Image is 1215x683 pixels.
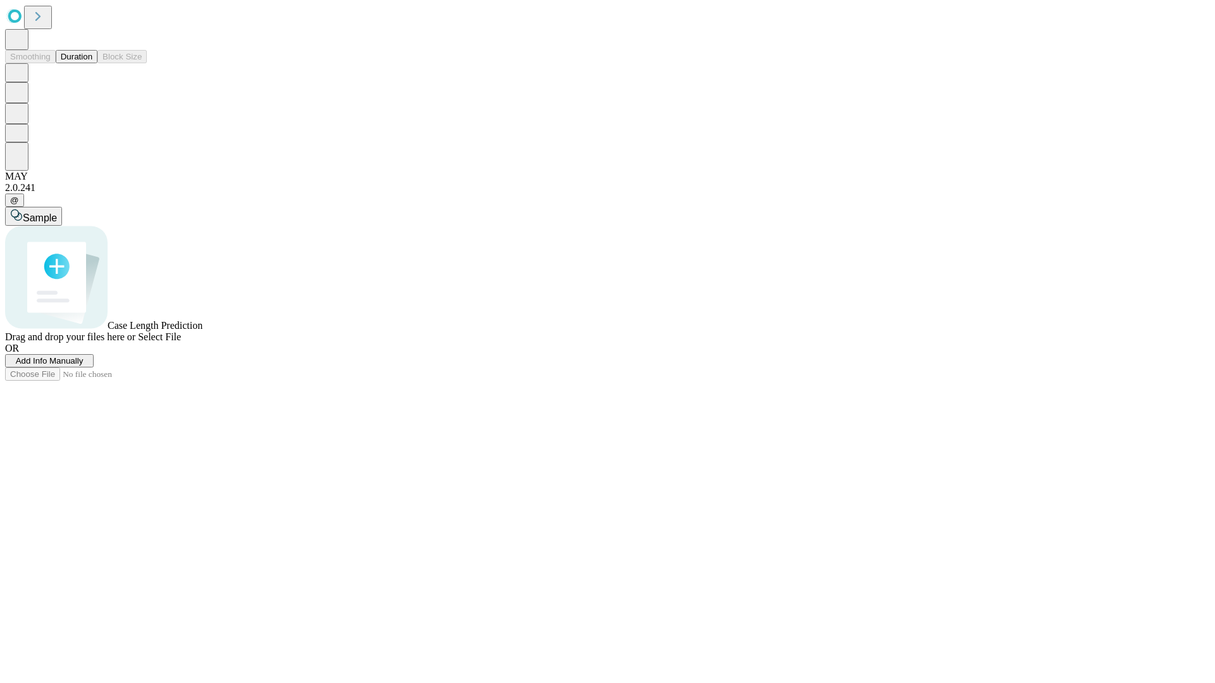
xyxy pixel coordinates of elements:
[5,354,94,367] button: Add Info Manually
[5,207,62,226] button: Sample
[5,182,1210,194] div: 2.0.241
[16,356,84,366] span: Add Info Manually
[23,212,57,223] span: Sample
[5,343,19,354] span: OR
[108,320,202,331] span: Case Length Prediction
[5,171,1210,182] div: MAY
[5,50,56,63] button: Smoothing
[5,331,135,342] span: Drag and drop your files here or
[10,195,19,205] span: @
[56,50,97,63] button: Duration
[5,194,24,207] button: @
[138,331,181,342] span: Select File
[97,50,147,63] button: Block Size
